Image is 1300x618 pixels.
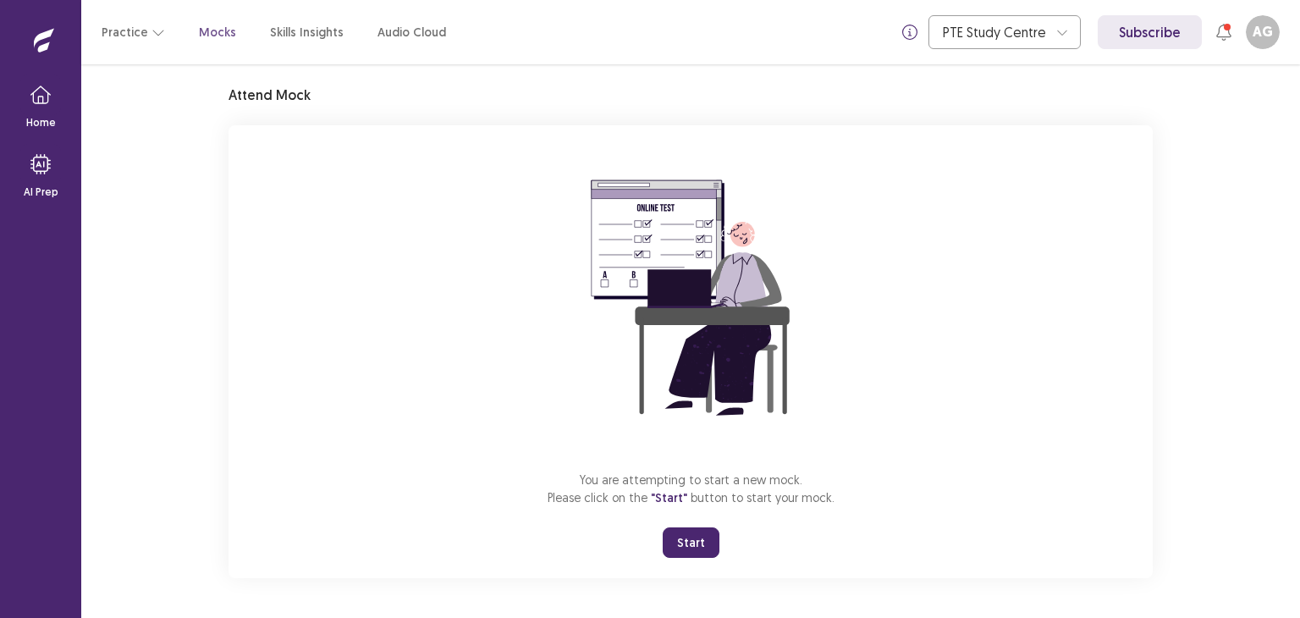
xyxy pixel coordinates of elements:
p: Home [26,115,56,130]
p: Attend Mock [229,85,311,105]
span: "Start" [651,490,687,505]
a: Subscribe [1098,15,1202,49]
button: AG [1246,15,1280,49]
a: Audio Cloud [377,24,446,41]
p: AI Prep [24,185,58,200]
a: Skills Insights [270,24,344,41]
button: info [895,17,925,47]
img: attend-mock [538,146,843,450]
button: Start [663,527,719,558]
div: PTE Study Centre [943,16,1048,48]
button: Practice [102,17,165,47]
a: Mocks [199,24,236,41]
p: You are attempting to start a new mock. Please click on the button to start your mock. [548,471,835,507]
